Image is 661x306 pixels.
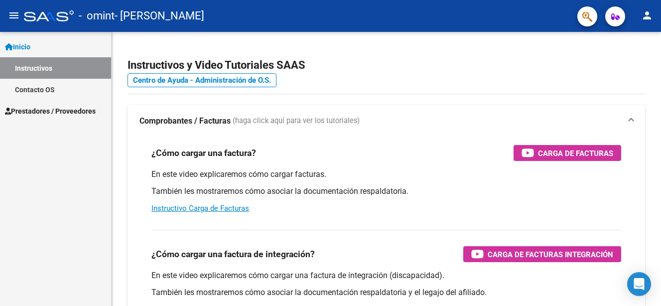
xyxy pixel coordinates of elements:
button: Carga de Facturas [514,145,621,161]
a: Instructivo Carga de Facturas [151,204,249,213]
span: - [PERSON_NAME] [115,5,204,27]
button: Carga de Facturas Integración [463,246,621,262]
span: Carga de Facturas Integración [488,248,613,261]
span: Carga de Facturas [538,147,613,159]
p: También les mostraremos cómo asociar la documentación respaldatoria. [151,186,621,197]
p: También les mostraremos cómo asociar la documentación respaldatoria y el legajo del afiliado. [151,287,621,298]
span: (haga click aquí para ver los tutoriales) [233,116,360,127]
strong: Comprobantes / Facturas [139,116,231,127]
p: En este video explicaremos cómo cargar una factura de integración (discapacidad). [151,270,621,281]
span: - omint [79,5,115,27]
mat-icon: person [641,9,653,21]
mat-icon: menu [8,9,20,21]
p: En este video explicaremos cómo cargar facturas. [151,169,621,180]
span: Inicio [5,41,30,52]
h2: Instructivos y Video Tutoriales SAAS [128,56,645,75]
div: Open Intercom Messenger [627,272,651,296]
a: Centro de Ayuda - Administración de O.S. [128,73,276,87]
h3: ¿Cómo cargar una factura? [151,146,256,160]
mat-expansion-panel-header: Comprobantes / Facturas (haga click aquí para ver los tutoriales) [128,105,645,137]
h3: ¿Cómo cargar una factura de integración? [151,247,315,261]
span: Prestadores / Proveedores [5,106,96,117]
